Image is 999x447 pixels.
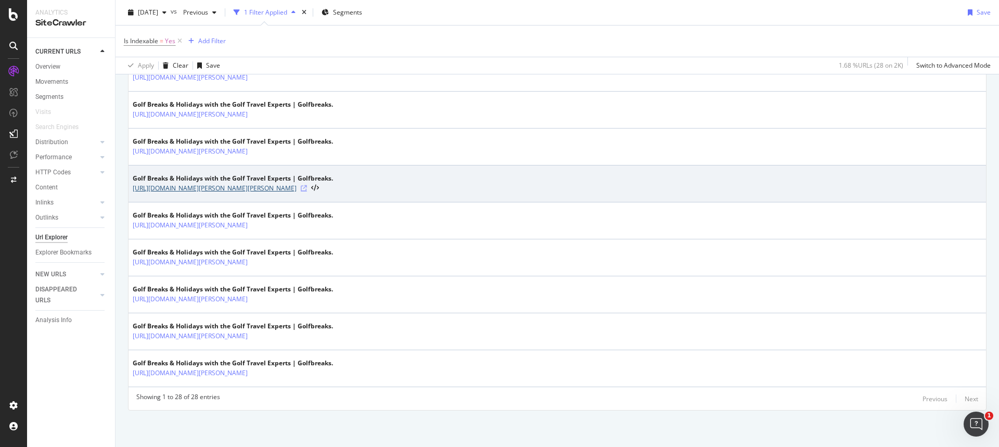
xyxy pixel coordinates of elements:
[35,122,79,133] div: Search Engines
[133,359,333,368] div: Golf Breaks & Holidays with the Golf Travel Experts | Golfbreaks.
[173,61,188,70] div: Clear
[35,315,108,326] a: Analysis Info
[133,322,333,331] div: Golf Breaks & Holidays with the Golf Travel Experts | Golfbreaks.
[229,4,300,21] button: 1 Filter Applied
[35,167,97,178] a: HTTP Codes
[124,4,171,21] button: [DATE]
[35,232,108,243] a: Url Explorer
[138,8,158,17] span: 2025 Sep. 30th
[985,412,993,420] span: 1
[133,72,248,83] a: [URL][DOMAIN_NAME][PERSON_NAME]
[133,183,297,194] a: [URL][DOMAIN_NAME][PERSON_NAME][PERSON_NAME]
[35,182,58,193] div: Content
[133,220,248,231] a: [URL][DOMAIN_NAME][PERSON_NAME]
[35,92,63,103] div: Segments
[35,8,107,17] div: Analytics
[133,109,248,120] a: [URL][DOMAIN_NAME][PERSON_NAME]
[193,57,220,74] button: Save
[35,152,72,163] div: Performance
[35,17,107,29] div: SiteCrawler
[35,152,97,163] a: Performance
[923,392,947,405] button: Previous
[35,137,97,148] a: Distribution
[35,61,60,72] div: Overview
[35,137,68,148] div: Distribution
[124,36,158,45] span: Is Indexable
[184,35,226,47] button: Add Filter
[138,61,154,70] div: Apply
[965,392,978,405] button: Next
[133,285,333,294] div: Golf Breaks & Holidays with the Golf Travel Experts | Golfbreaks.
[311,185,319,192] button: View HTML Source
[133,146,248,157] a: [URL][DOMAIN_NAME][PERSON_NAME]
[35,197,54,208] div: Inlinks
[133,294,248,304] a: [URL][DOMAIN_NAME][PERSON_NAME]
[923,394,947,403] div: Previous
[35,76,108,87] a: Movements
[35,107,61,118] a: Visits
[133,100,333,109] div: Golf Breaks & Holidays with the Golf Travel Experts | Golfbreaks.
[35,269,66,280] div: NEW URLS
[35,197,97,208] a: Inlinks
[133,331,248,341] a: [URL][DOMAIN_NAME][PERSON_NAME]
[124,57,154,74] button: Apply
[35,315,72,326] div: Analysis Info
[35,46,97,57] a: CURRENT URLS
[964,4,991,21] button: Save
[333,8,362,17] span: Segments
[136,392,220,405] div: Showing 1 to 28 of 28 entries
[916,61,991,70] div: Switch to Advanced Mode
[35,247,108,258] a: Explorer Bookmarks
[35,76,68,87] div: Movements
[133,211,333,220] div: Golf Breaks & Holidays with the Golf Travel Experts | Golfbreaks.
[35,92,108,103] a: Segments
[35,269,97,280] a: NEW URLS
[133,257,248,267] a: [URL][DOMAIN_NAME][PERSON_NAME]
[35,122,89,133] a: Search Engines
[159,57,188,74] button: Clear
[35,284,97,306] a: DISAPPEARED URLS
[160,36,163,45] span: =
[179,4,221,21] button: Previous
[35,284,88,306] div: DISAPPEARED URLS
[206,61,220,70] div: Save
[35,61,108,72] a: Overview
[165,34,175,48] span: Yes
[35,212,58,223] div: Outlinks
[133,248,333,257] div: Golf Breaks & Holidays with the Golf Travel Experts | Golfbreaks.
[35,107,51,118] div: Visits
[133,137,333,146] div: Golf Breaks & Holidays with the Golf Travel Experts | Golfbreaks.
[244,8,287,17] div: 1 Filter Applied
[35,182,108,193] a: Content
[35,212,97,223] a: Outlinks
[965,394,978,403] div: Next
[317,4,366,21] button: Segments
[839,61,903,70] div: 1.68 % URLs ( 28 on 2K )
[35,167,71,178] div: HTTP Codes
[179,8,208,17] span: Previous
[35,247,92,258] div: Explorer Bookmarks
[171,7,179,16] span: vs
[35,232,68,243] div: Url Explorer
[300,7,309,18] div: times
[133,174,333,183] div: Golf Breaks & Holidays with the Golf Travel Experts | Golfbreaks.
[35,46,81,57] div: CURRENT URLS
[977,8,991,17] div: Save
[912,57,991,74] button: Switch to Advanced Mode
[964,412,989,437] iframe: Intercom live chat
[133,368,248,378] a: [URL][DOMAIN_NAME][PERSON_NAME]
[301,185,307,191] a: Visit Online Page
[198,36,226,45] div: Add Filter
